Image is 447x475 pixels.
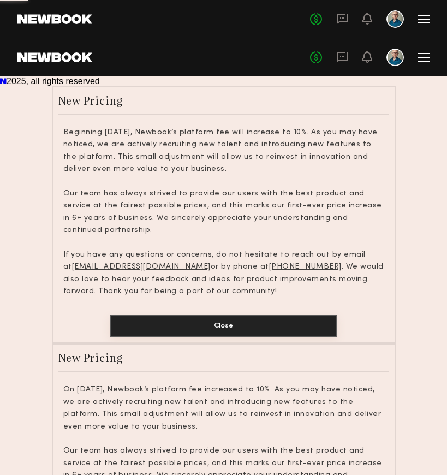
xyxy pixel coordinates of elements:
p: Beginning [DATE], Newbook’s platform fee will increase to 10%. As you may have noticed, we are ac... [63,127,384,176]
p: On [DATE], Newbook’s platform fee increased to 10%. As you may have noticed, we are actively recr... [63,384,384,433]
span: 2025, all rights reserved [7,76,100,86]
button: Close [110,315,337,337]
u: [EMAIL_ADDRESS][DOMAIN_NAME] [72,263,211,270]
u: [PHONE_NUMBER] [269,263,342,270]
p: If you have any questions or concerns, do not hesitate to reach out by email at or by phone at . ... [63,249,384,298]
div: New Pricing [58,350,123,365]
p: Our team has always strived to provide our users with the best product and service at the fairest... [63,188,384,237]
div: New Pricing [58,93,123,108]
